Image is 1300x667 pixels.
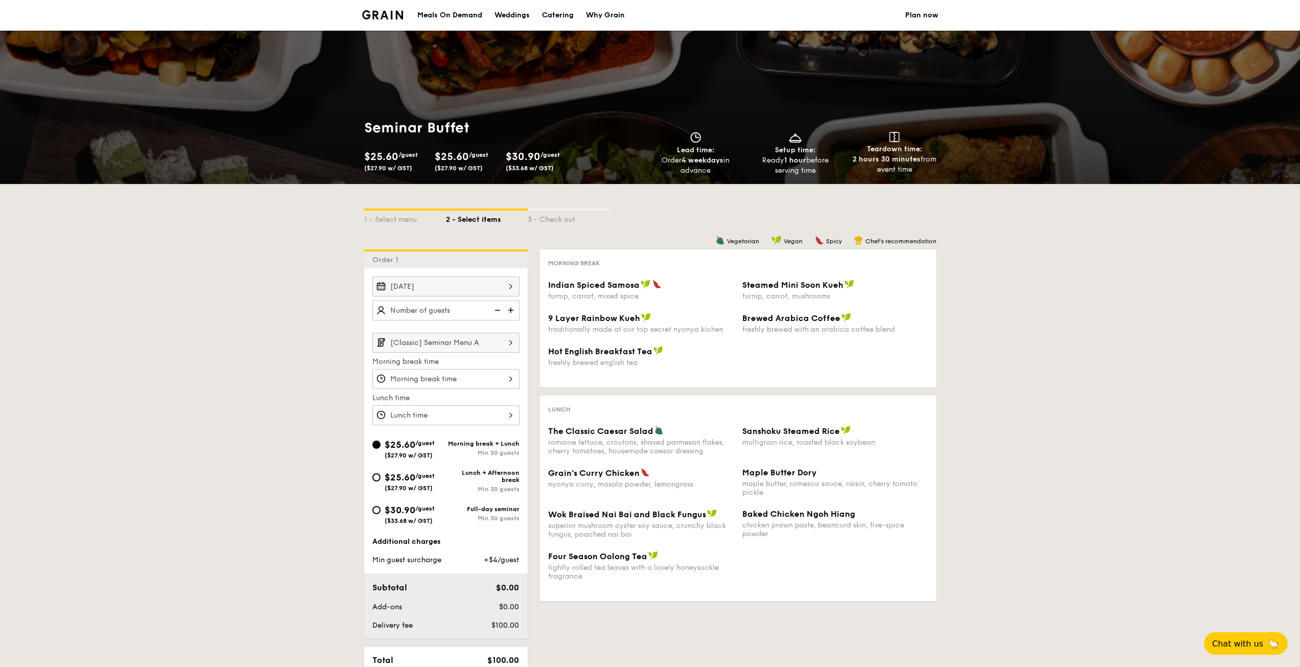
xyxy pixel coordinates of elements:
[742,313,840,323] span: Brewed Arabica Coffee
[372,393,519,403] label: Lunch time
[372,405,519,425] input: Lunch time
[641,280,651,289] img: icon-vegan.f8ff3823.svg
[654,426,664,435] img: icon-vegetarian.fe4039eb.svg
[385,517,433,524] span: ($33.68 w/ GST)
[641,313,651,322] img: icon-vegan.f8ff3823.svg
[775,146,816,154] span: Setup time:
[446,505,519,513] div: Full-day seminar
[548,406,571,413] span: Lunch
[372,473,381,481] input: $25.60/guest($27.90 w/ GST)Lunch + Afternoon breakMin 30 guests
[489,301,504,320] img: icon-reduce.1d2dbef1.svg
[415,505,435,512] span: /guest
[548,292,734,301] div: turnip, carrot, mixed spice
[364,119,569,137] h1: Seminar Buffet
[548,347,652,356] span: Hot English Breakfast Tea
[372,506,381,514] input: $30.90/guest($33.68 w/ GST)Full-day seminarMin 30 guests
[771,236,782,245] img: icon-vegan.f8ff3823.svg
[385,439,415,450] span: $25.60
[742,509,855,519] span: Baked Chicken Ngoh Hiang
[506,165,554,172] span: ($33.68 w/ GST)
[372,277,519,296] input: Event date
[854,236,863,245] img: icon-chef-hat.a58ddaea.svg
[502,333,519,352] img: icon-chevron-right.3c0dfbd6.svg
[491,621,519,630] span: $100.00
[385,485,433,492] span: ($27.90 w/ GST)
[742,438,928,447] div: multigrain rice, roasted black soybean
[742,426,840,436] span: Sanshoku Steamed Rice
[548,358,734,367] div: freshly brewed english tea
[385,472,415,483] span: $25.60
[372,256,403,264] span: Order 1
[435,151,469,163] span: $25.60
[446,469,519,484] div: Lunch + Afternoon break
[784,238,802,245] span: Vegan
[548,510,706,519] span: Wok Braised Nai Bai and Black Fungus
[548,260,600,267] span: Morning break
[841,426,851,435] img: icon-vegan.f8ff3823.svg
[853,155,920,164] strong: 2 hours 30 minutes
[548,426,653,436] span: The Classic Caesar Salad
[648,551,658,560] img: icon-vegan.f8ff3823.svg
[650,155,742,176] div: Order in advance
[398,151,418,158] span: /guest
[784,156,806,165] strong: 1 hour
[652,280,661,289] img: icon-spicy.37a8142b.svg
[815,236,824,245] img: icon-spicy.37a8142b.svg
[688,132,703,143] img: icon-clock.2db775ea.svg
[364,211,446,225] div: 1 - Select menu
[415,472,435,479] span: /guest
[548,280,640,290] span: Indian Spiced Samosa
[540,151,560,158] span: /guest
[742,280,843,290] span: Steamed Mini Soon Kueh
[469,151,488,158] span: /guest
[826,238,842,245] span: Spicy
[548,480,734,489] div: nyonya curry, masala powder, lemongrass
[446,440,519,447] div: Morning break + Lunch
[1212,639,1263,649] span: Chat with us
[528,211,609,225] div: 3 - Check out
[548,468,640,478] span: Grain's Curry Chicken
[681,156,723,165] strong: 4 weekdays
[653,346,664,355] img: icon-vegan.f8ff3823.svg
[496,583,519,592] span: $0.00
[372,357,519,367] label: Morning break time
[788,132,803,143] img: icon-dish.430c3a2e.svg
[641,468,650,477] img: icon-spicy.37a8142b.svg
[484,556,519,564] span: +$4/guest
[372,655,393,665] span: Total
[1204,632,1288,655] button: Chat with us🦙
[548,438,734,455] div: romaine lettuce, croutons, shaved parmesan flakes, cherry tomatoes, housemade caesar dressing
[548,313,640,323] span: 9 Layer Rainbow Kueh
[364,151,398,163] span: $25.60
[742,479,928,497] div: maple butter, romesco sauce, raisin, cherry tomato pickle
[677,146,715,154] span: Lead time:
[727,238,759,245] span: Vegetarian
[385,504,415,516] span: $30.90
[1267,638,1280,650] span: 🦙
[716,236,725,245] img: icon-vegetarian.fe4039eb.svg
[372,369,519,389] input: Morning break time
[749,155,841,176] div: Ready before serving time
[372,583,407,592] span: Subtotal
[446,211,528,225] div: 2 - Select items
[844,280,855,289] img: icon-vegan.f8ff3823.svg
[742,468,817,477] span: Maple Butter Dory
[504,301,519,320] img: icon-add.58712e84.svg
[446,486,519,493] div: Min 30 guests
[385,452,433,459] span: ($27.90 w/ GST)
[742,521,928,538] div: chicken prawn paste, beancurd skin, five-spice powder
[372,603,402,611] span: Add-ons
[362,10,404,19] img: Grain
[742,292,928,301] div: turnip, carrot, mushrooms
[548,521,734,539] div: superior mushroom oyster soy sauce, crunchy black fungus, poached nai bai
[362,10,404,19] a: Logotype
[707,509,717,518] img: icon-vegan.f8ff3823.svg
[841,313,852,322] img: icon-vegan.f8ff3823.svg
[889,132,900,142] img: icon-teardown.65201eee.svg
[849,154,940,175] div: from event time
[548,563,734,581] div: tightly rolled tea leaves with a lovely honeysuckle fragrance
[499,603,519,611] span: $0.00
[487,655,519,665] span: $100.00
[372,556,441,564] span: Min guest surcharge
[446,515,519,522] div: Min 30 guests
